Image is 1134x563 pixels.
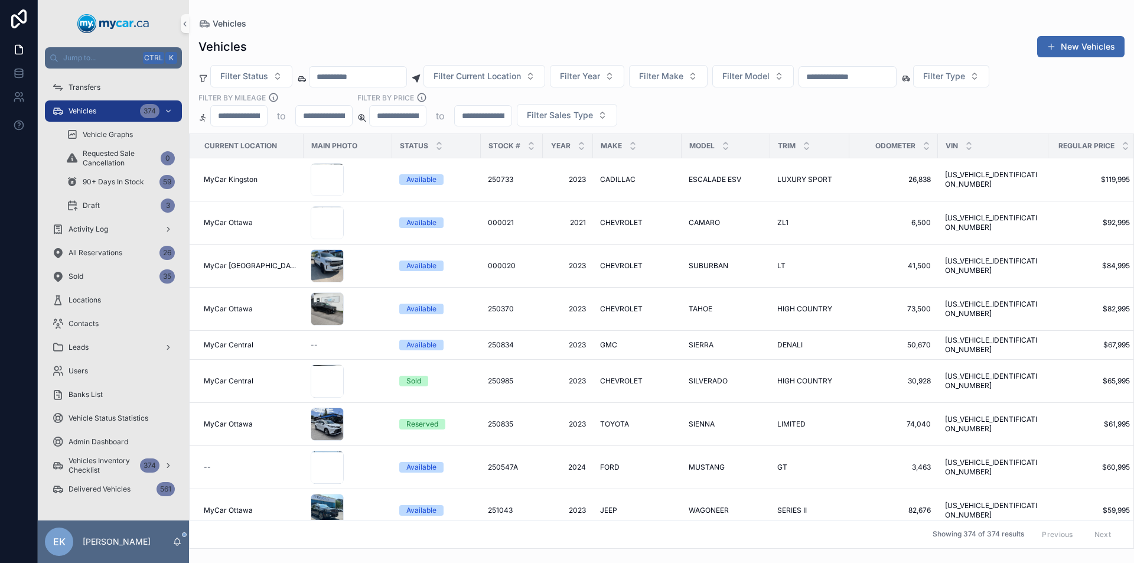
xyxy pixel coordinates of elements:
span: 50,670 [856,340,931,350]
span: CHEVROLET [600,304,643,314]
span: 90+ Days In Stock [83,177,144,187]
a: Admin Dashboard [45,431,182,453]
div: Available [406,462,436,473]
a: JEEP [600,506,674,515]
span: FORD [600,463,620,472]
span: SUBURBAN [689,261,728,271]
a: GMC [600,340,674,350]
span: Vehicle Graphs [83,130,133,139]
span: 2023 [550,340,586,350]
p: to [277,109,286,123]
span: Jump to... [63,53,138,63]
span: [US_VEHICLE_IDENTIFICATION_NUMBER] [945,372,1041,390]
button: Select Button [517,104,617,126]
img: App logo [77,14,149,33]
div: Available [406,217,436,228]
button: Select Button [423,65,545,87]
a: 2023 [550,506,586,515]
a: 73,500 [856,304,931,314]
span: JEEP [600,506,617,515]
a: 2023 [550,261,586,271]
a: 30,928 [856,376,931,386]
a: $59,995 [1055,506,1130,515]
span: SIENNA [689,419,715,429]
a: All Reservations26 [45,242,182,263]
a: $84,995 [1055,261,1130,271]
a: MUSTANG [689,463,763,472]
span: 250547A [488,463,518,472]
label: Filter By Mileage [198,92,266,103]
button: New Vehicles [1037,36,1125,57]
span: SIERRA [689,340,713,350]
a: SERIES II [777,506,842,515]
span: Filter Sales Type [527,109,593,121]
span: 250835 [488,419,513,429]
span: Filter Make [639,70,683,82]
label: FILTER BY PRICE [357,92,414,103]
span: -- [204,463,211,472]
a: 250370 [488,304,536,314]
span: MUSTANG [689,463,725,472]
span: TOYOTA [600,419,629,429]
a: 82,676 [856,506,931,515]
p: [PERSON_NAME] [83,536,151,548]
span: Ctrl [143,52,164,64]
a: Activity Log [45,219,182,240]
span: Filter Model [722,70,770,82]
a: Vehicles374 [45,100,182,122]
a: Vehicles [198,18,246,30]
span: Transfers [69,83,100,92]
a: MyCar [GEOGRAPHIC_DATA] [204,261,296,271]
span: Year [551,141,571,151]
a: 2023 [550,376,586,386]
a: [US_VEHICLE_IDENTIFICATION_NUMBER] [945,170,1041,189]
a: $61,995 [1055,419,1130,429]
span: [US_VEHICLE_IDENTIFICATION_NUMBER] [945,458,1041,477]
a: DENALI [777,340,842,350]
a: 41,500 [856,261,931,271]
a: $92,995 [1055,218,1130,227]
span: Trim [778,141,796,151]
a: Available [399,505,474,516]
span: All Reservations [69,248,122,258]
span: Draft [83,201,100,210]
a: $65,995 [1055,376,1130,386]
a: 6,500 [856,218,931,227]
span: 74,040 [856,419,931,429]
span: Status [400,141,428,151]
span: Filter Year [560,70,600,82]
a: 250835 [488,419,536,429]
a: ZL1 [777,218,842,227]
a: -- [311,340,385,350]
span: 2021 [550,218,586,227]
a: TAHOE [689,304,763,314]
span: 250834 [488,340,514,350]
div: Available [406,304,436,314]
a: CHEVROLET [600,376,674,386]
a: TOYOTA [600,419,674,429]
a: [US_VEHICLE_IDENTIFICATION_NUMBER] [945,256,1041,275]
a: Vehicle Graphs [59,124,182,145]
a: [US_VEHICLE_IDENTIFICATION_NUMBER] [945,415,1041,434]
span: Vehicles [69,106,96,116]
span: Requested Sale Cancellation [83,149,156,168]
span: Vehicles Inventory Checklist [69,456,135,475]
a: Vehicles Inventory Checklist374 [45,455,182,476]
a: 000020 [488,261,536,271]
span: CHEVROLET [600,261,643,271]
div: Sold [406,376,421,386]
span: MyCar Central [204,376,253,386]
span: CHEVROLET [600,218,643,227]
a: CAMARO [689,218,763,227]
span: HIGH COUNTRY [777,304,832,314]
span: Model [689,141,715,151]
span: CAMARO [689,218,720,227]
span: K [167,53,176,63]
a: Available [399,340,474,350]
span: -- [311,340,318,350]
a: LIMITED [777,419,842,429]
a: Available [399,217,474,228]
span: 250733 [488,175,513,184]
a: CHEVROLET [600,218,674,227]
a: [US_VEHICLE_IDENTIFICATION_NUMBER] [945,336,1041,354]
